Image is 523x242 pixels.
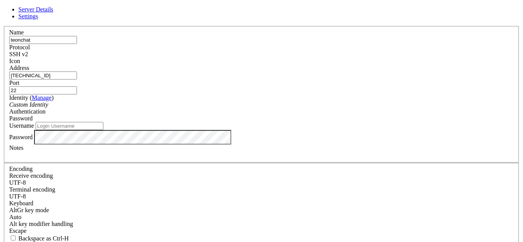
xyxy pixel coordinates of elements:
[9,227,26,234] span: Escape
[9,207,49,213] label: Set the expected encoding for data received from the host. If the encodings do not match, visual ...
[9,101,48,108] i: Custom Identity
[9,71,77,80] input: Host Name or IP
[36,122,103,130] input: Login Username
[9,122,34,129] label: Username
[9,58,20,64] label: Icon
[9,227,514,234] div: Escape
[9,200,33,206] label: Keyboard
[9,51,28,57] span: SSH v2
[9,29,24,36] label: Name
[11,236,16,240] input: Backspace as Ctrl-H
[9,235,69,242] label: If true, the backspace should send BS ('\x08', aka ^H). Otherwise the backspace key should send '...
[9,193,26,200] span: UTF-8
[9,172,53,179] label: Set the expected encoding for data received from the host. If the encodings do not match, visual ...
[9,166,33,172] label: Encoding
[9,221,73,227] label: Controls how the Alt key is handled. Escape: Send an ESC prefix. 8-Bit: Add 128 to the typed char...
[9,133,33,140] label: Password
[9,86,77,94] input: Port Number
[9,214,21,220] span: Auto
[9,115,514,122] div: Password
[30,94,54,101] span: ( )
[9,36,77,44] input: Server Name
[18,235,69,242] span: Backspace as Ctrl-H
[9,115,33,122] span: Password
[9,94,54,101] label: Identity
[18,13,38,19] a: Settings
[18,6,53,13] a: Server Details
[9,101,514,108] div: Custom Identity
[9,51,514,58] div: SSH v2
[9,179,26,186] span: UTF-8
[9,80,20,86] label: Port
[9,108,46,115] label: Authentication
[9,186,55,193] label: The default terminal encoding. ISO-2022 enables character map translations (like graphics maps). ...
[9,44,30,50] label: Protocol
[9,65,29,71] label: Address
[32,94,52,101] a: Manage
[9,214,514,221] div: Auto
[9,179,514,186] div: UTF-8
[9,193,514,200] div: UTF-8
[9,145,23,151] label: Notes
